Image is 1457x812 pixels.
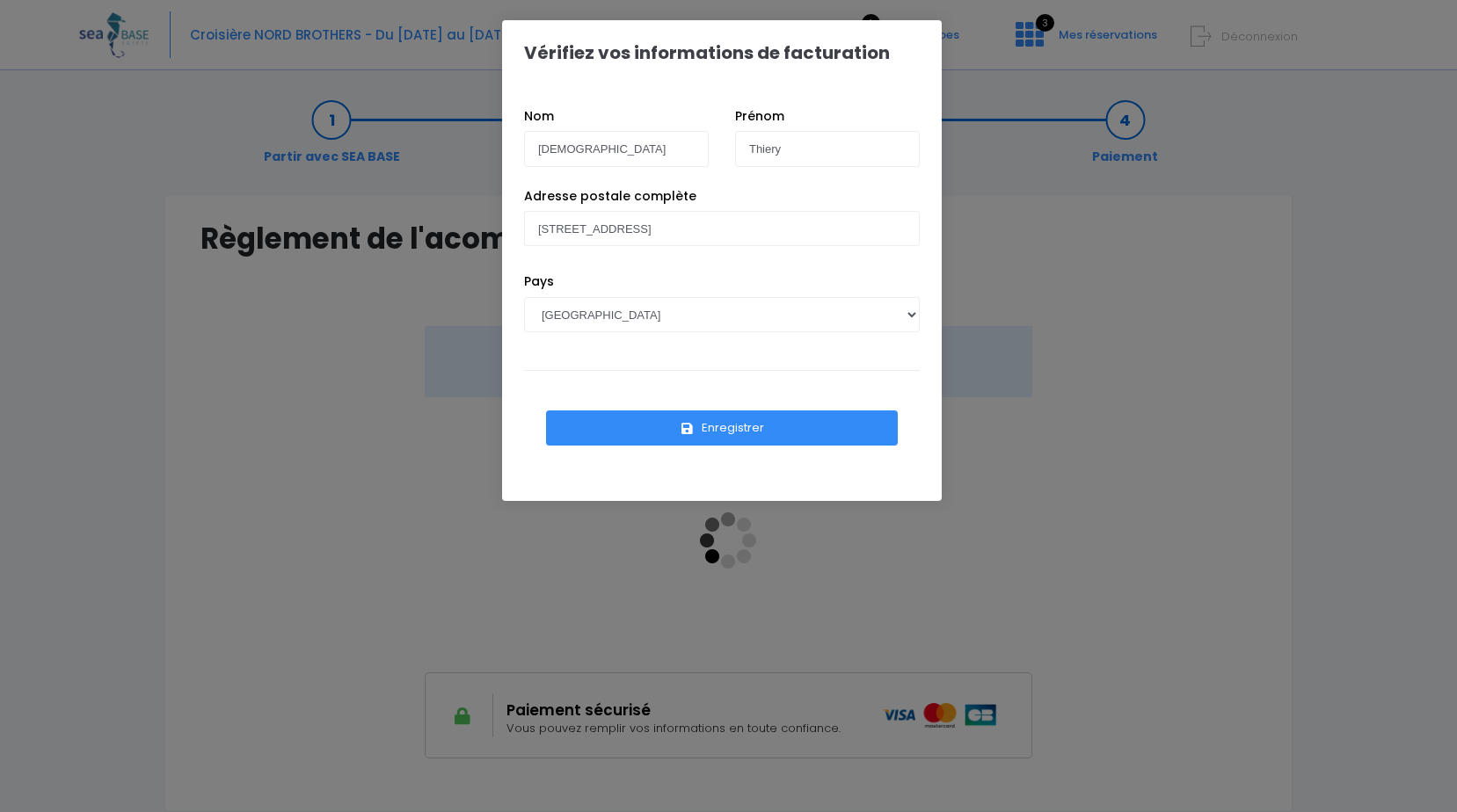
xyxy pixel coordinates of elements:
[524,187,696,206] label: Adresse postale complète
[524,42,890,63] h1: Vérifiez vos informations de facturation
[735,107,784,126] label: Prénom
[524,272,554,291] label: Pays
[524,107,554,126] label: Nom
[546,410,898,446] button: Enregistrer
